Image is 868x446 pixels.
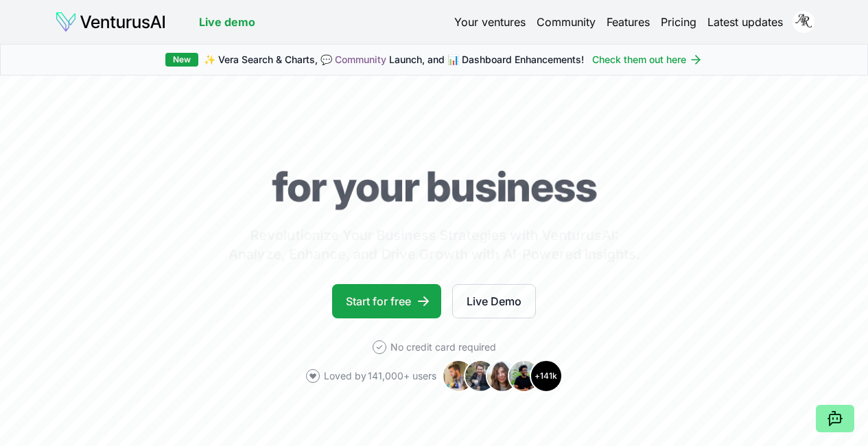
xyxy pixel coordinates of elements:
[199,14,255,30] a: Live demo
[454,14,526,30] a: Your ventures
[442,360,475,392] img: Avatar 1
[793,11,814,33] img: ACg8ocJ09Ck7tEsO91f5oLrrrQ1YLPF3wRv2cvRq2Gq7VMbEaN44Onvk=s96-c
[335,54,386,65] a: Community
[204,53,584,67] span: ✨ Vera Search & Charts, 💬 Launch, and 📊 Dashboard Enhancements!
[508,360,541,392] img: Avatar 4
[607,14,650,30] a: Features
[661,14,696,30] a: Pricing
[707,14,783,30] a: Latest updates
[592,53,703,67] a: Check them out here
[332,284,441,318] a: Start for free
[165,53,198,67] div: New
[55,11,166,33] img: logo
[486,360,519,392] img: Avatar 3
[537,14,596,30] a: Community
[464,360,497,392] img: Avatar 2
[452,284,536,318] a: Live Demo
